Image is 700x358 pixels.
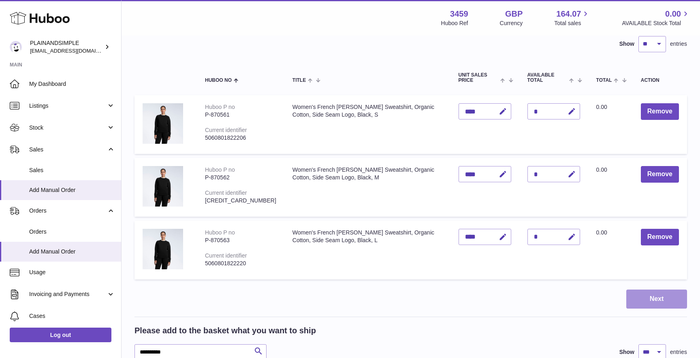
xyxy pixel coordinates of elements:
div: P-870561 [205,111,276,119]
td: Women's French [PERSON_NAME] Sweatshirt, Organic Cotton, Side Seam Logo, Black, L [284,221,450,279]
span: Total [596,78,612,83]
div: 5060801822206 [205,134,276,142]
div: Huboo Ref [441,19,468,27]
span: 0.00 [596,166,607,173]
span: Listings [29,102,107,110]
a: 0.00 AVAILABLE Stock Total [622,9,690,27]
a: Log out [10,328,111,342]
span: [EMAIL_ADDRESS][DOMAIN_NAME] [30,47,119,54]
div: Action [641,78,679,83]
img: duco@plainandsimple.com [10,41,22,53]
span: Orders [29,207,107,215]
button: Remove [641,166,679,183]
div: Current identifier [205,127,247,133]
span: Huboo no [205,78,232,83]
span: 0.00 [596,104,607,110]
div: 5060801822220 [205,260,276,267]
button: Next [626,290,687,309]
strong: GBP [505,9,523,19]
button: Remove [641,229,679,245]
div: Huboo P no [205,166,235,173]
span: 164.07 [556,9,581,19]
span: Unit Sales Price [459,72,499,83]
div: Current identifier [205,190,247,196]
span: Cases [29,312,115,320]
img: Women's French Terry Sweatshirt, Organic Cotton, Side Seam Logo, Black, L [143,229,183,269]
img: Women's French Terry Sweatshirt, Organic Cotton, Side Seam Logo, Black, S [143,103,183,144]
span: Total sales [554,19,590,27]
div: Current identifier [205,252,247,259]
button: Remove [641,103,679,120]
span: Invoicing and Payments [29,290,107,298]
img: Women's French Terry Sweatshirt, Organic Cotton, Side Seam Logo, Black, M [143,166,183,207]
span: AVAILABLE Stock Total [622,19,690,27]
span: Sales [29,146,107,153]
label: Show [619,40,634,48]
span: entries [670,348,687,356]
div: Currency [500,19,523,27]
a: 164.07 Total sales [554,9,590,27]
span: 0.00 [665,9,681,19]
div: PLAINANDSIMPLE [30,39,103,55]
div: [CREDIT_CARD_NUMBER] [205,197,276,205]
label: Show [619,348,634,356]
td: Women's French [PERSON_NAME] Sweatshirt, Organic Cotton, Side Seam Logo, Black, M [284,158,450,217]
span: My Dashboard [29,80,115,88]
span: Add Manual Order [29,186,115,194]
span: Orders [29,228,115,236]
td: Women's French [PERSON_NAME] Sweatshirt, Organic Cotton, Side Seam Logo, Black, S [284,95,450,154]
span: Title [292,78,306,83]
span: Sales [29,166,115,174]
div: P-870563 [205,237,276,244]
strong: 3459 [450,9,468,19]
div: P-870562 [205,174,276,181]
span: Stock [29,124,107,132]
span: Usage [29,268,115,276]
span: AVAILABLE Total [527,72,568,83]
span: 0.00 [596,229,607,236]
span: Add Manual Order [29,248,115,256]
span: entries [670,40,687,48]
h2: Please add to the basket what you want to ship [134,325,316,336]
div: Huboo P no [205,229,235,236]
div: Huboo P no [205,104,235,110]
